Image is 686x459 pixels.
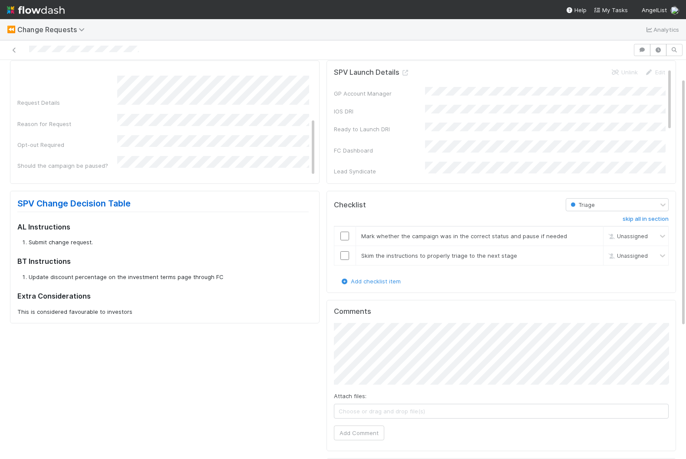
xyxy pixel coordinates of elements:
span: Mark whether the campaign was in the correct status and pause if needed [361,233,567,239]
div: GP Account Manager [334,89,425,98]
a: My Tasks [594,6,628,14]
li: Update discount percentage on the investment terms page through FC [29,273,309,282]
div: Should the campaign be paused? [17,161,117,170]
button: Add Comment [334,426,384,440]
h3: BT Instructions [17,257,309,266]
a: skip all in section [623,216,669,226]
div: IOS DRI [334,107,425,116]
div: FC Dashboard [334,146,425,155]
span: ⏪ [7,26,16,33]
h3: AL Instructions [17,223,309,231]
li: Submit change request. [29,238,309,247]
img: avatar_eed832e9-978b-43e4-b51e-96e46fa5184b.png [670,6,679,15]
span: Unassigned [607,253,648,259]
a: Edit [645,69,665,76]
a: Unlink [611,69,638,76]
span: Skim the instructions to properly triage to the next stage [361,252,517,259]
a: Analytics [645,24,679,35]
a: SPV Change Decision Table [17,198,131,209]
span: Triage [569,202,595,208]
div: Opt-out Required [17,140,117,149]
h5: Comments [334,307,669,316]
span: Unassigned [607,233,648,239]
span: Choose or drag and drop file(s) [334,404,668,418]
p: This is considered favourable to investors [17,308,309,316]
h5: Checklist [334,201,366,210]
h3: Extra Considerations [17,292,309,300]
img: logo-inverted-e16ddd16eac7371096b0.svg [7,3,65,17]
div: Request Details [17,98,117,107]
div: Help [566,6,587,14]
a: Add checklist item [340,278,401,285]
div: Ready to Launch DRI [334,125,425,133]
span: My Tasks [594,7,628,13]
label: Attach files: [334,392,366,400]
span: Change Requests [17,25,89,34]
div: Lead Syndicate [334,167,425,176]
h5: SPV Launch Details [334,68,410,77]
span: AngelList [642,7,667,13]
div: Reason for Request [17,120,117,128]
h6: skip all in section [623,216,669,223]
